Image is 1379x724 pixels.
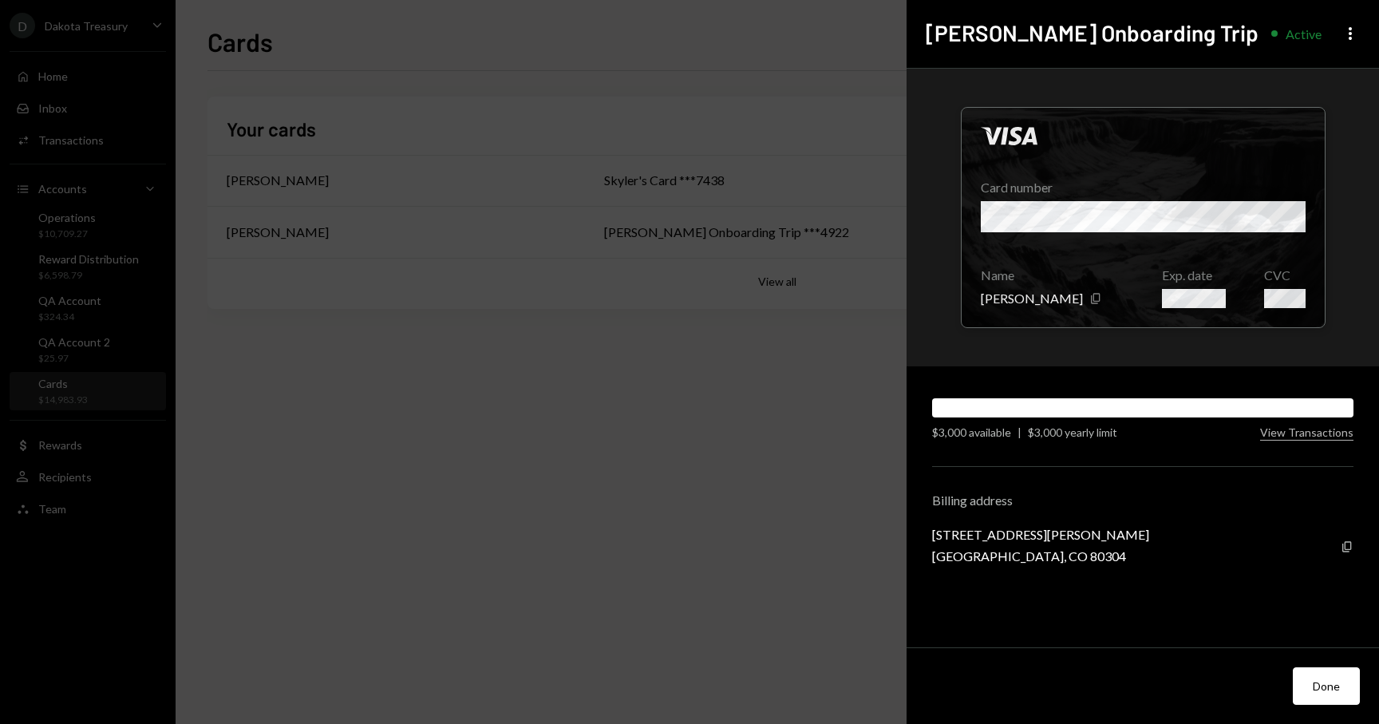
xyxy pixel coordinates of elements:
[926,18,1258,49] h2: [PERSON_NAME] Onboarding Trip
[1017,424,1021,441] div: |
[961,107,1326,328] div: Click to hide
[1286,26,1322,42] div: Active
[932,424,1011,441] div: $3,000 available
[1293,667,1360,705] button: Done
[1028,424,1117,441] div: $3,000 yearly limit
[932,548,1149,564] div: [GEOGRAPHIC_DATA], CO 80304
[1260,425,1353,441] button: View Transactions
[932,493,1353,508] div: Billing address
[932,527,1149,542] div: [STREET_ADDRESS][PERSON_NAME]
